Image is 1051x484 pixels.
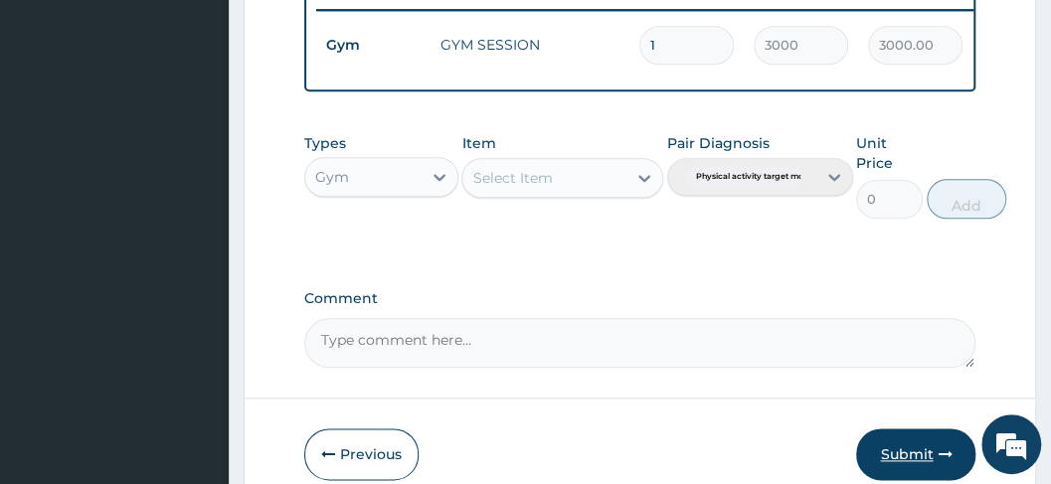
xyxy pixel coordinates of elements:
[10,295,379,365] textarea: Type your message and hit 'Enter'
[856,428,975,480] button: Submit
[37,99,81,149] img: d_794563401_company_1708531726252_794563401
[304,135,346,152] label: Types
[927,179,1006,219] button: Add
[431,25,629,65] td: GYM SESSION
[667,133,770,153] label: Pair Diagnosis
[326,10,374,58] div: Minimize live chat window
[103,111,334,137] div: Chat with us now
[304,290,976,307] label: Comment
[316,27,431,64] td: Gym
[461,133,495,153] label: Item
[472,168,552,188] div: Select Item
[315,167,349,187] div: Gym
[304,428,419,480] button: Previous
[856,133,924,173] label: Unit Price
[115,126,274,327] span: We're online!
